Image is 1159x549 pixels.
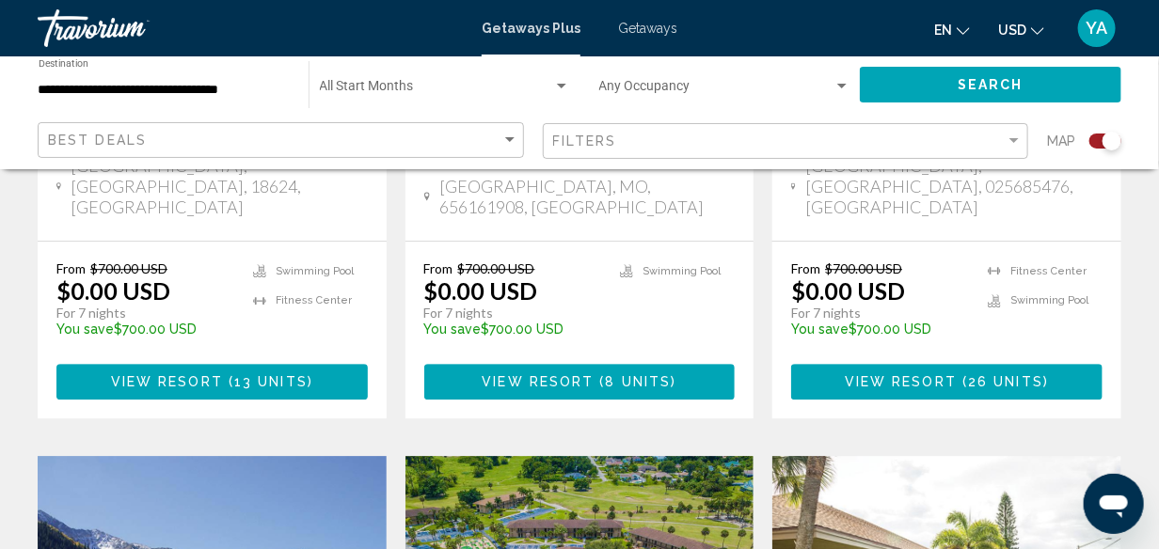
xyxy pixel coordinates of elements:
span: en [934,23,952,38]
p: $0.00 USD [424,276,538,305]
span: You save [56,322,114,337]
span: ( ) [595,375,677,390]
button: View Resort(8 units) [424,364,736,399]
button: View Resort(13 units) [56,364,368,399]
span: 26 units [968,375,1043,390]
p: For 7 nights [424,305,602,322]
button: View Resort(26 units) [791,364,1103,399]
span: 8 units [606,375,672,390]
span: From [56,260,86,276]
span: ( ) [957,375,1049,390]
span: Search [958,78,1024,93]
span: Filters [553,133,617,149]
mat-select: Sort by [48,133,518,149]
p: $0.00 USD [56,276,170,305]
span: Swimming Pool [1010,294,1088,306]
span: ( ) [223,375,313,390]
span: You save [791,322,849,337]
p: $700.00 USD [791,322,969,337]
button: Change language [934,16,970,43]
span: Fitness Center [1010,265,1087,277]
a: Getaways [618,21,677,36]
span: View Resort [111,375,223,390]
span: [GEOGRAPHIC_DATA], [GEOGRAPHIC_DATA], 025685476, [GEOGRAPHIC_DATA] [805,155,1103,217]
span: Swimming Pool [643,265,721,277]
span: Swimming Pool [276,265,354,277]
p: $700.00 USD [56,322,234,337]
button: Filter [543,122,1029,161]
span: YA [1087,19,1108,38]
span: You save [424,322,482,337]
iframe: Button to launch messaging window [1084,474,1144,534]
button: Search [860,67,1121,102]
p: For 7 nights [791,305,969,322]
span: From [791,260,820,276]
a: Travorium [38,9,463,47]
span: [GEOGRAPHIC_DATA], MO, 656161908, [GEOGRAPHIC_DATA] [439,176,735,217]
span: From [424,260,453,276]
p: $700.00 USD [424,322,602,337]
p: For 7 nights [56,305,234,322]
a: Getaways Plus [482,21,580,36]
span: View Resort [845,375,957,390]
span: $700.00 USD [825,260,902,276]
span: Fitness Center [276,294,352,306]
span: View Resort [482,375,594,390]
span: Map [1047,128,1075,154]
span: $700.00 USD [90,260,167,276]
span: USD [998,23,1026,38]
span: [GEOGRAPHIC_DATA], [GEOGRAPHIC_DATA], 18624, [GEOGRAPHIC_DATA] [71,155,368,217]
span: $700.00 USD [458,260,535,276]
button: Change currency [998,16,1044,43]
p: $0.00 USD [791,276,905,305]
span: 13 units [234,375,308,390]
button: User Menu [1072,8,1121,48]
span: Best Deals [48,133,147,148]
